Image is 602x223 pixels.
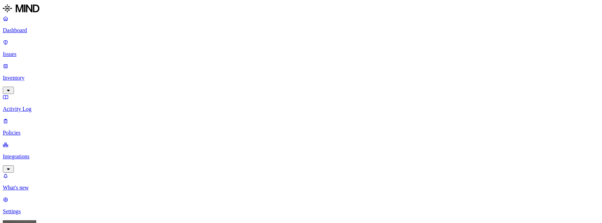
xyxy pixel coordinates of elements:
p: Integrations [3,153,599,160]
p: Dashboard [3,27,599,34]
p: Settings [3,208,599,215]
a: Activity Log [3,94,599,112]
p: What's new [3,185,599,191]
img: MIND [3,3,39,14]
p: Issues [3,51,599,57]
p: Activity Log [3,106,599,112]
p: Policies [3,130,599,136]
p: Inventory [3,75,599,81]
a: What's new [3,173,599,191]
a: Dashboard [3,15,599,34]
a: Issues [3,39,599,57]
a: Policies [3,118,599,136]
a: Settings [3,196,599,215]
a: Integrations [3,142,599,172]
a: Inventory [3,63,599,93]
a: MIND [3,3,599,15]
